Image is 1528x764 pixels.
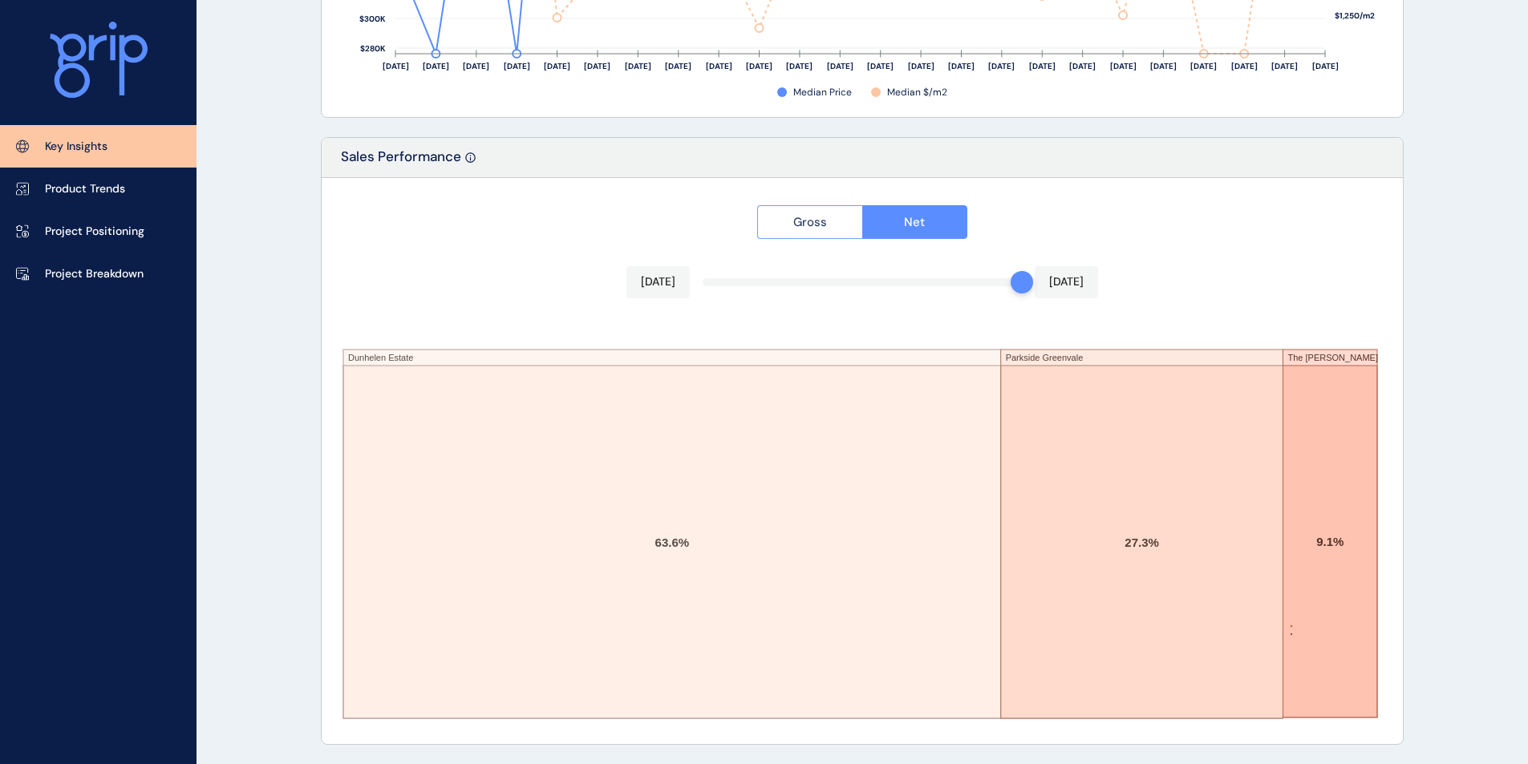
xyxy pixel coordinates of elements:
p: Key Insights [45,139,107,155]
span: Median Price [793,86,852,99]
span: Gross [793,214,827,230]
p: Sales Performance [341,148,461,177]
text: $1,250/m2 [1335,10,1375,21]
span: Median $/m2 [887,86,947,99]
button: Gross [757,205,862,239]
p: Product Trends [45,181,125,197]
button: Net [862,205,968,239]
span: Net [904,214,925,230]
p: [DATE] [1049,274,1084,290]
p: Project Breakdown [45,266,144,282]
p: Project Positioning [45,224,144,240]
p: [DATE] [641,274,675,290]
